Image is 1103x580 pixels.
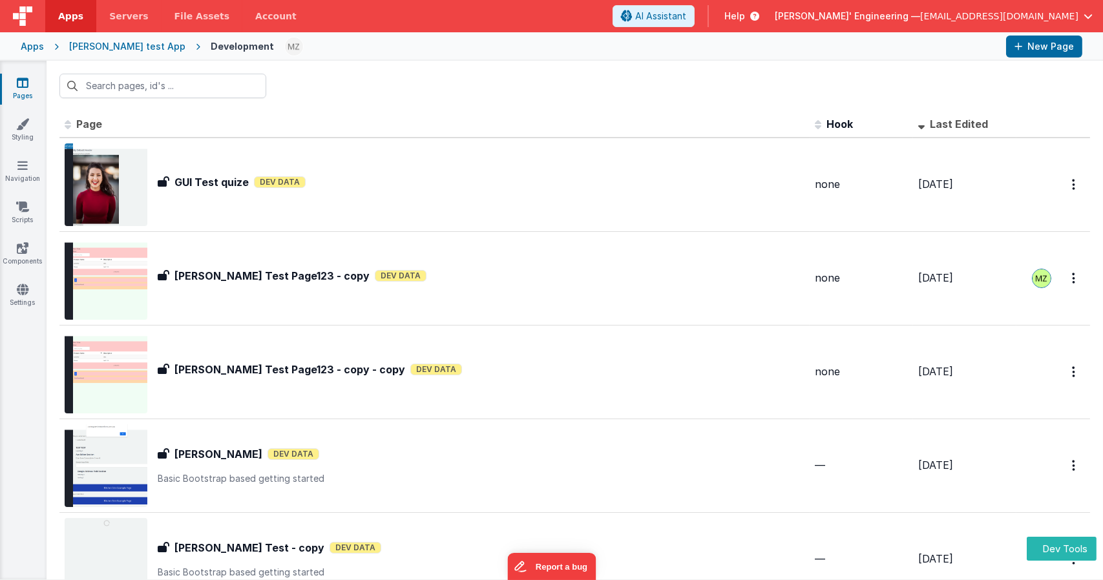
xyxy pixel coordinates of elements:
button: AI Assistant [613,5,695,27]
span: AI Assistant [635,10,686,23]
button: Options [1064,358,1085,385]
span: Dev Data [375,270,426,282]
span: Dev Data [268,448,319,460]
button: Options [1064,171,1085,198]
div: Apps [21,40,44,53]
span: [EMAIL_ADDRESS][DOMAIN_NAME] [920,10,1078,23]
span: Dev Data [330,542,381,554]
span: Last Edited [930,118,988,130]
h3: GUI Test quize [174,174,249,190]
span: — [815,459,825,471]
button: Options [1064,265,1085,291]
p: Basic Bootstrap based getting started [158,566,804,579]
button: [PERSON_NAME]' Engineering — [EMAIL_ADDRESS][DOMAIN_NAME] [775,10,1093,23]
h3: [PERSON_NAME] Test - copy [174,540,324,555]
h3: [PERSON_NAME] Test Page123 - copy - copy [174,362,405,377]
div: [PERSON_NAME] test App [69,40,185,53]
span: Hook [826,118,853,130]
div: none [815,177,908,192]
span: Page [76,118,102,130]
input: Search pages, id's ... [59,74,266,98]
span: Dev Data [254,176,306,188]
span: — [815,552,825,565]
span: [DATE] [918,552,953,565]
div: none [815,364,908,379]
span: [DATE] [918,178,953,191]
span: Apps [58,10,83,23]
span: [PERSON_NAME]' Engineering — [775,10,920,23]
button: New Page [1006,36,1082,57]
img: e6f0a7b3287e646a671e5b5b3f58e766 [285,37,303,56]
span: [DATE] [918,271,953,284]
button: Dev Tools [1027,537,1097,561]
span: Help [724,10,745,23]
span: [DATE] [918,365,953,378]
div: none [815,271,908,285]
h3: [PERSON_NAME] [174,446,262,462]
span: Dev Data [410,364,462,375]
h3: [PERSON_NAME] Test Page123 - copy [174,268,370,284]
iframe: Marker.io feedback button [507,553,596,580]
span: [DATE] [918,459,953,471]
p: Basic Bootstrap based getting started [158,472,804,485]
img: e6f0a7b3287e646a671e5b5b3f58e766 [1033,269,1051,287]
span: Servers [109,10,148,23]
span: File Assets [174,10,230,23]
div: Development [211,40,274,53]
button: Options [1064,452,1085,479]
